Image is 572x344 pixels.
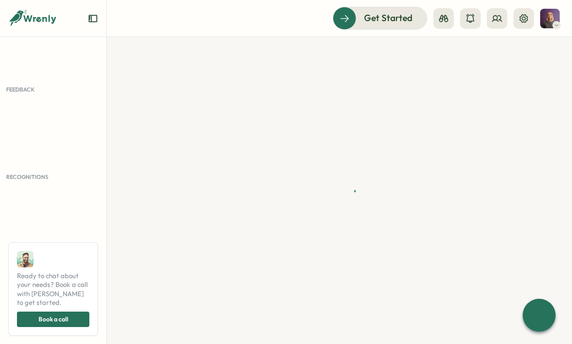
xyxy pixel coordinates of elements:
[17,271,89,307] span: Ready to chat about your needs? Book a call with [PERSON_NAME] to get started.
[17,312,89,327] button: Book a call
[540,9,560,28] img: Louise McClinton
[39,312,68,327] span: Book a call
[364,11,412,25] span: Get Started
[333,7,427,29] button: Get Started
[88,13,98,24] button: Expand sidebar
[17,251,33,267] img: Ali Khan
